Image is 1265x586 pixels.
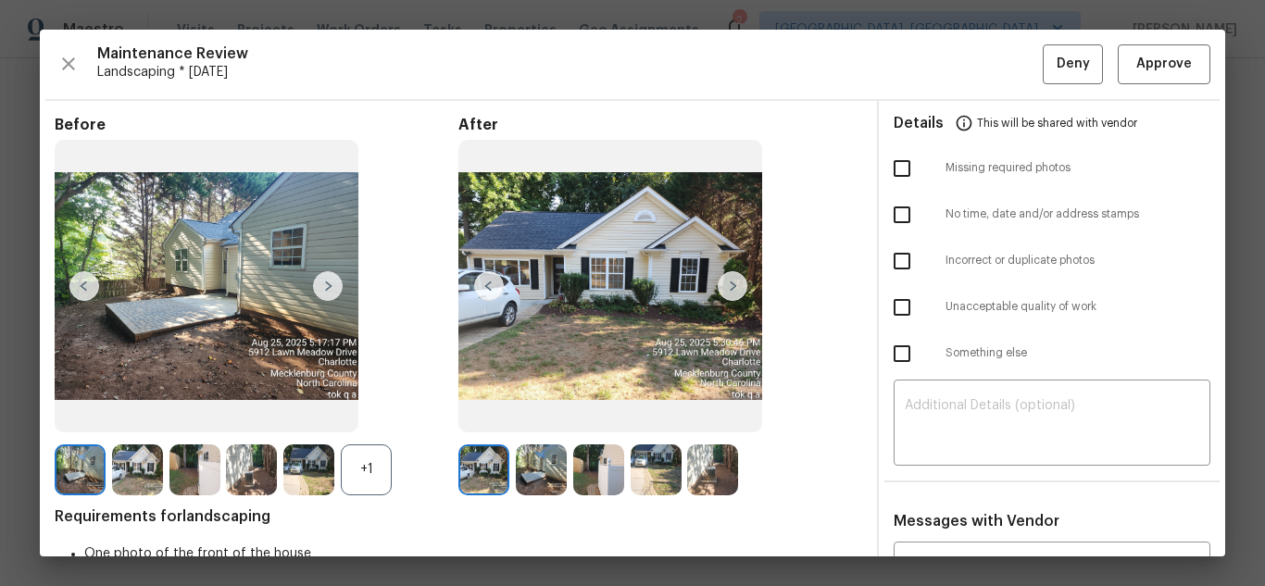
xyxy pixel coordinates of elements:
div: Incorrect or duplicate photos [879,238,1225,284]
img: right-chevron-button-url [313,271,343,301]
img: right-chevron-button-url [718,271,747,301]
span: This will be shared with vendor [977,101,1137,145]
span: No time, date and/or address stamps [946,206,1210,222]
span: Deny [1057,53,1090,76]
div: Something else [879,330,1225,377]
span: Unacceptable quality of work [946,299,1210,315]
span: Requirements for landscaping [55,507,862,526]
div: +1 [341,444,392,495]
img: left-chevron-button-url [69,271,99,301]
img: left-chevron-button-url [474,271,504,301]
span: Something else [946,345,1210,361]
span: Before [55,116,458,134]
span: Messages with Vendor [894,514,1059,529]
button: Deny [1043,44,1103,84]
div: No time, date and/or address stamps [879,192,1225,238]
span: After [458,116,862,134]
span: Landscaping * [DATE] [97,63,1043,81]
span: Maintenance Review [97,44,1043,63]
button: Approve [1118,44,1210,84]
div: Missing required photos [879,145,1225,192]
span: Incorrect or duplicate photos [946,253,1210,268]
div: Unacceptable quality of work [879,284,1225,330]
span: Approve [1136,53,1192,76]
span: Missing required photos [946,160,1210,176]
span: Details [894,101,944,145]
li: One photo of the front of the house [84,544,862,563]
